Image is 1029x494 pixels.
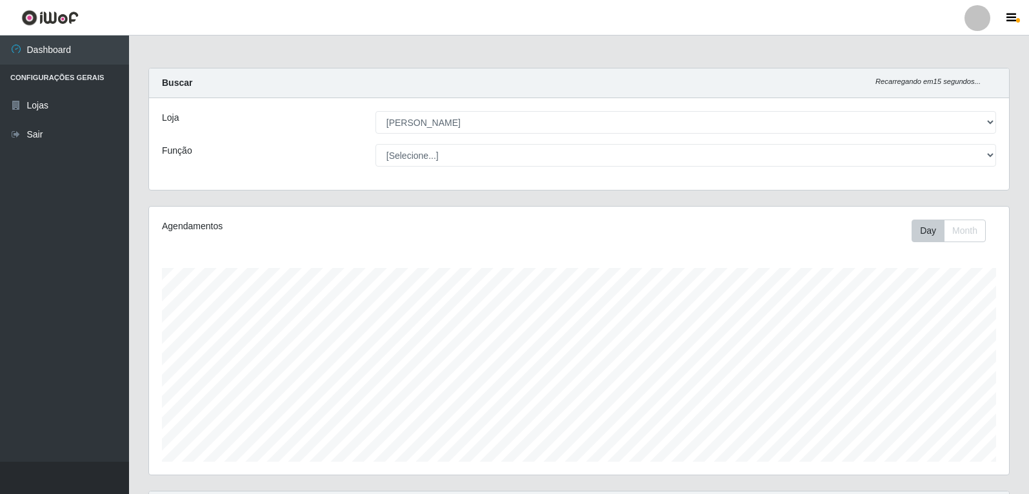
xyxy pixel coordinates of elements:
label: Loja [162,111,179,125]
button: Day [912,220,944,242]
button: Month [944,220,986,242]
label: Função [162,144,192,158]
i: Recarregando em 15 segundos... [875,77,981,85]
div: Agendamentos [162,220,498,233]
img: CoreUI Logo [21,10,79,26]
div: First group [912,220,986,242]
strong: Buscar [162,77,192,88]
div: Toolbar with button groups [912,220,996,242]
